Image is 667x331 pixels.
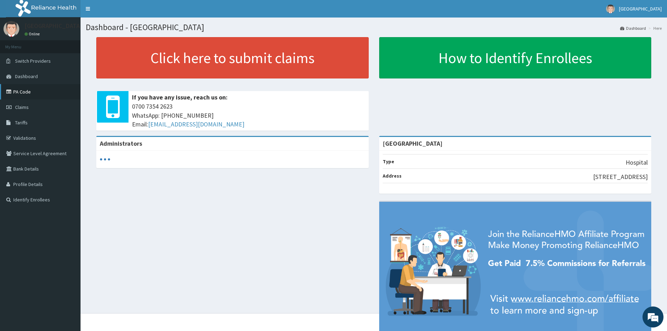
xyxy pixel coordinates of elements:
[620,25,646,31] a: Dashboard
[15,119,28,126] span: Tariffs
[100,154,110,165] svg: audio-loading
[647,25,662,31] li: Here
[619,6,662,12] span: [GEOGRAPHIC_DATA]
[4,21,19,37] img: User Image
[379,37,652,78] a: How to Identify Enrollees
[86,23,662,32] h1: Dashboard - [GEOGRAPHIC_DATA]
[383,158,394,165] b: Type
[132,102,365,129] span: 0700 7354 2623 WhatsApp: [PHONE_NUMBER] Email:
[148,120,244,128] a: [EMAIL_ADDRESS][DOMAIN_NAME]
[100,139,142,147] b: Administrators
[626,158,648,167] p: Hospital
[132,93,228,101] b: If you have any issue, reach us on:
[25,23,82,29] p: [GEOGRAPHIC_DATA]
[606,5,615,13] img: User Image
[383,139,443,147] strong: [GEOGRAPHIC_DATA]
[25,32,41,36] a: Online
[15,58,51,64] span: Switch Providers
[96,37,369,78] a: Click here to submit claims
[383,173,402,179] b: Address
[15,73,38,80] span: Dashboard
[15,104,29,110] span: Claims
[593,172,648,181] p: [STREET_ADDRESS]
